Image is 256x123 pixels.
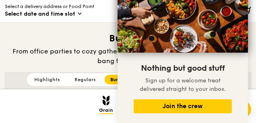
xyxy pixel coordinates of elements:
span: Select date and time slot [5,10,75,18]
h3: Bundles [5,32,251,45]
div: From office parties to cozy gatherings at home, get more meals and more bang for your buck. [5,47,251,66]
span: Sign up for a welcome treat delivered straight to your inbox. [140,77,226,92]
span: Nothing but good stuff [141,64,225,73]
span: Grain [99,107,113,114]
img: Grain mobile logo [103,96,109,105]
button: Join the crew [134,99,232,113]
span: Select a delivery address or Food Point [5,3,94,10]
